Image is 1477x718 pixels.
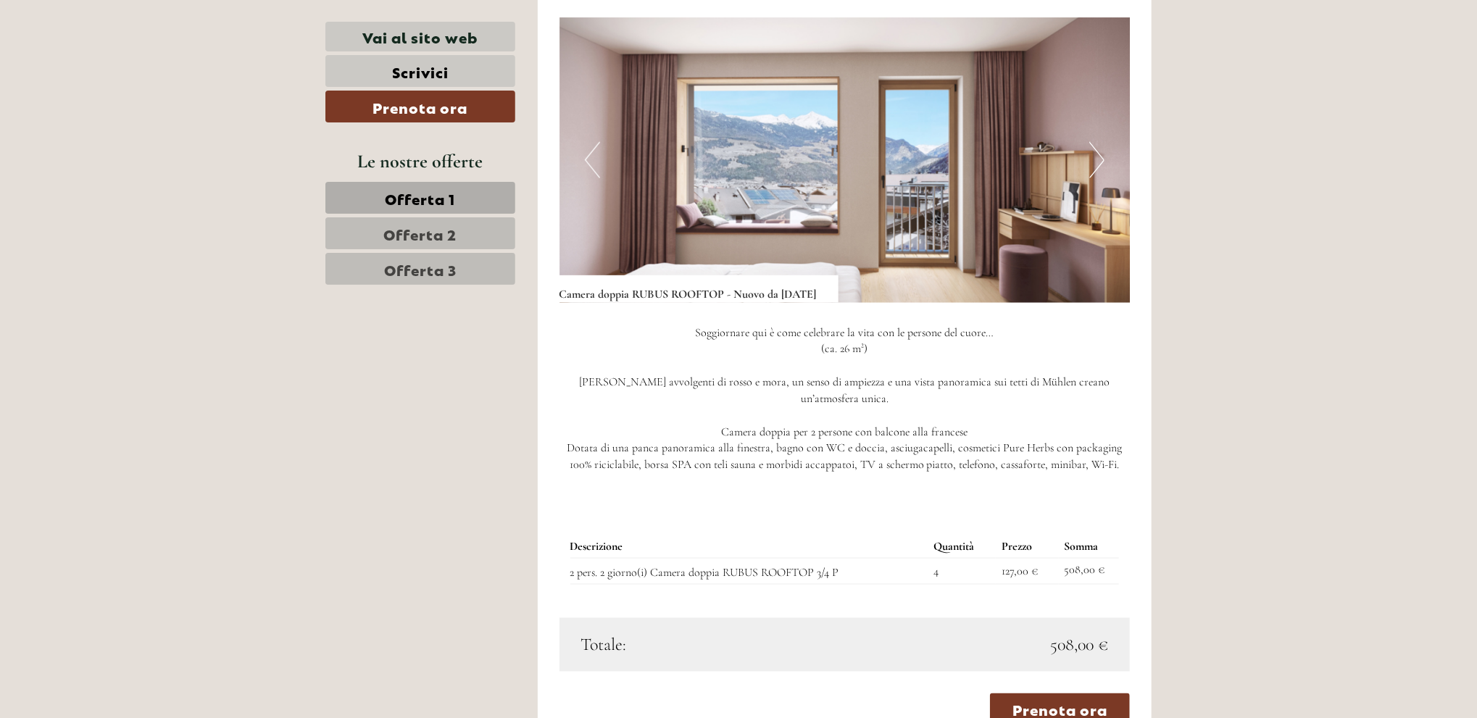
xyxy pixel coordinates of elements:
img: image [559,17,1131,303]
th: Prezzo [996,535,1058,558]
span: 127,00 € [1002,564,1038,578]
span: Offerta 1 [386,188,456,208]
span: 508,00 € [1050,633,1108,657]
th: Descrizione [570,535,928,558]
div: Totale: [570,633,845,657]
th: Somma [1059,535,1119,558]
span: Offerta 2 [384,223,457,243]
p: Soggiornare qui è come celebrare la vita con le persone del cuore… (ca. 26 m²) [PERSON_NAME] avvo... [559,325,1131,474]
div: martedì [252,11,320,36]
td: 508,00 € [1059,559,1119,585]
div: [GEOGRAPHIC_DATA] [22,42,194,54]
td: 4 [928,559,997,585]
th: Quantità [928,535,997,558]
div: Buon giorno, come possiamo aiutarla? [11,39,201,83]
div: Camera doppia RUBUS ROOFTOP - Nuovo da [DATE] [559,275,839,303]
small: 16:42 [22,70,194,80]
div: Le nostre offerte [325,148,515,175]
button: Previous [585,142,600,178]
button: Next [1089,142,1104,178]
td: 2 pers. 2 giorno(i) Camera doppia RUBUS ROOFTOP 3/4 P [570,559,928,585]
a: Scrivici [325,55,515,87]
a: Prenota ora [325,91,515,122]
span: Offerta 3 [384,259,457,279]
a: Vai al sito web [325,22,515,51]
button: Invia [486,375,571,407]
